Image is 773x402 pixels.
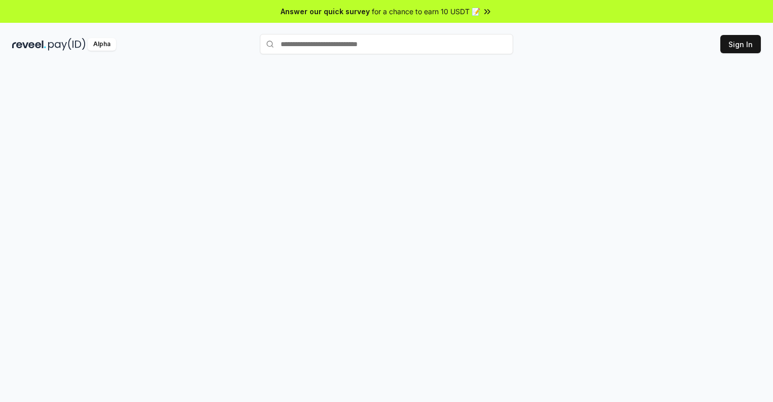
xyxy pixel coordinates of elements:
[372,6,480,17] span: for a chance to earn 10 USDT 📝
[88,38,116,51] div: Alpha
[720,35,761,53] button: Sign In
[12,38,46,51] img: reveel_dark
[281,6,370,17] span: Answer our quick survey
[48,38,86,51] img: pay_id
